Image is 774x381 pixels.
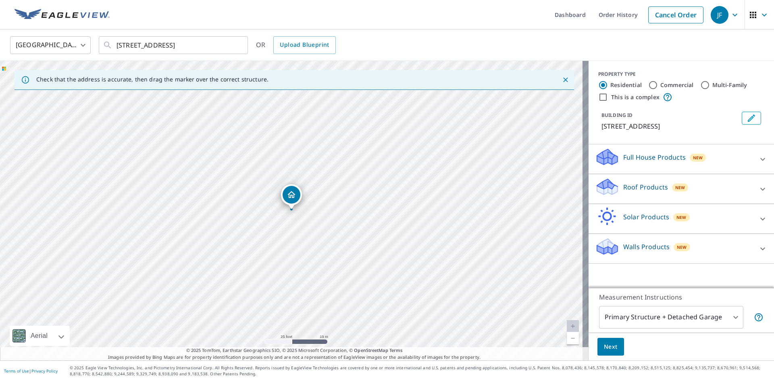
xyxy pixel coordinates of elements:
p: Roof Products [623,182,668,192]
span: © 2025 TomTom, Earthstar Geographics SIO, © 2025 Microsoft Corporation, © [186,347,403,354]
p: [STREET_ADDRESS] [601,121,739,131]
span: New [693,154,703,161]
div: Dropped pin, building 1, Residential property, 472 Running Brook Rd North Wales, PA 19454 [281,184,302,209]
div: Primary Structure + Detached Garage [599,306,743,329]
p: Solar Products [623,212,669,222]
p: | [4,369,58,373]
span: Your report will include the primary structure and a detached garage if one exists. [754,312,764,322]
a: Cancel Order [648,6,703,23]
a: OpenStreetMap [354,347,388,353]
span: Next [604,342,618,352]
span: New [675,184,685,191]
a: Privacy Policy [31,368,58,374]
span: New [676,214,687,221]
div: PROPERTY TYPE [598,71,764,78]
label: Residential [610,81,642,89]
p: Full House Products [623,152,686,162]
a: Terms of Use [4,368,29,374]
div: Walls ProductsNew [595,237,768,260]
p: Walls Products [623,242,670,252]
p: © 2025 Eagle View Technologies, Inc. and Pictometry International Corp. All Rights Reserved. Repo... [70,365,770,377]
button: Next [597,338,624,356]
a: Current Level 20, Zoom Out [567,332,579,344]
div: Aerial [10,326,70,346]
a: Terms [389,347,403,353]
label: Commercial [660,81,694,89]
a: Current Level 20, Zoom In Disabled [567,320,579,332]
p: Measurement Instructions [599,292,764,302]
div: Solar ProductsNew [595,207,768,230]
div: JF [711,6,728,24]
div: Roof ProductsNew [595,177,768,200]
span: Upload Blueprint [280,40,329,50]
div: Full House ProductsNew [595,148,768,171]
button: Close [560,75,571,85]
label: This is a complex [611,93,660,101]
p: BUILDING ID [601,112,633,119]
span: New [677,244,687,250]
label: Multi-Family [712,81,747,89]
p: Check that the address is accurate, then drag the marker over the correct structure. [36,76,268,83]
input: Search by address or latitude-longitude [117,34,231,56]
div: OR [256,36,336,54]
button: Edit building 1 [742,112,761,125]
div: [GEOGRAPHIC_DATA] [10,34,91,56]
div: Aerial [28,326,50,346]
a: Upload Blueprint [273,36,335,54]
img: EV Logo [15,9,110,21]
